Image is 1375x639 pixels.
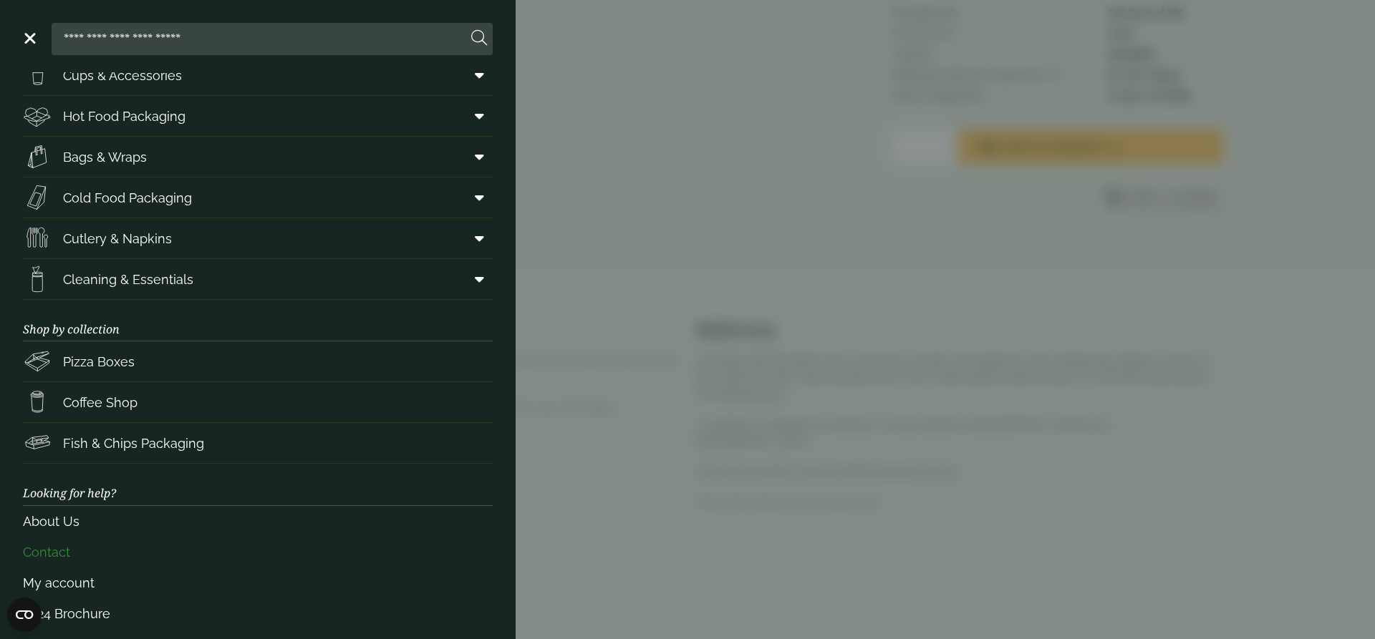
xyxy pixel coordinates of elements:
[23,388,52,416] img: HotDrink_paperCup.svg
[23,183,52,212] img: Sandwich_box.svg
[63,393,137,412] span: Coffee Shop
[23,598,493,629] a: 2024 Brochure
[63,434,204,453] span: Fish & Chips Packaging
[23,61,52,89] img: PintNhalf_cup.svg
[23,102,52,130] img: Deli_box.svg
[23,300,493,341] h3: Shop by collection
[23,218,493,258] a: Cutlery & Napkins
[23,55,493,95] a: Cups & Accessories
[23,142,52,171] img: Paper_carriers.svg
[63,107,185,126] span: Hot Food Packaging
[23,429,52,457] img: FishNchip_box.svg
[63,229,172,248] span: Cutlery & Napkins
[23,506,493,537] a: About Us
[23,347,52,376] img: Pizza_boxes.svg
[23,567,493,598] a: My account
[7,597,42,632] button: Open CMP widget
[23,382,493,422] a: Coffee Shop
[23,265,52,293] img: open-wipe.svg
[23,137,493,177] a: Bags & Wraps
[23,224,52,253] img: Cutlery.svg
[63,352,135,371] span: Pizza Boxes
[23,96,493,136] a: Hot Food Packaging
[63,188,192,208] span: Cold Food Packaging
[23,341,493,381] a: Pizza Boxes
[23,259,493,299] a: Cleaning & Essentials
[63,66,182,85] span: Cups & Accessories
[63,147,147,167] span: Bags & Wraps
[23,423,493,463] a: Fish & Chips Packaging
[23,177,493,218] a: Cold Food Packaging
[23,464,493,505] h3: Looking for help?
[63,270,193,289] span: Cleaning & Essentials
[23,537,493,567] a: Contact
